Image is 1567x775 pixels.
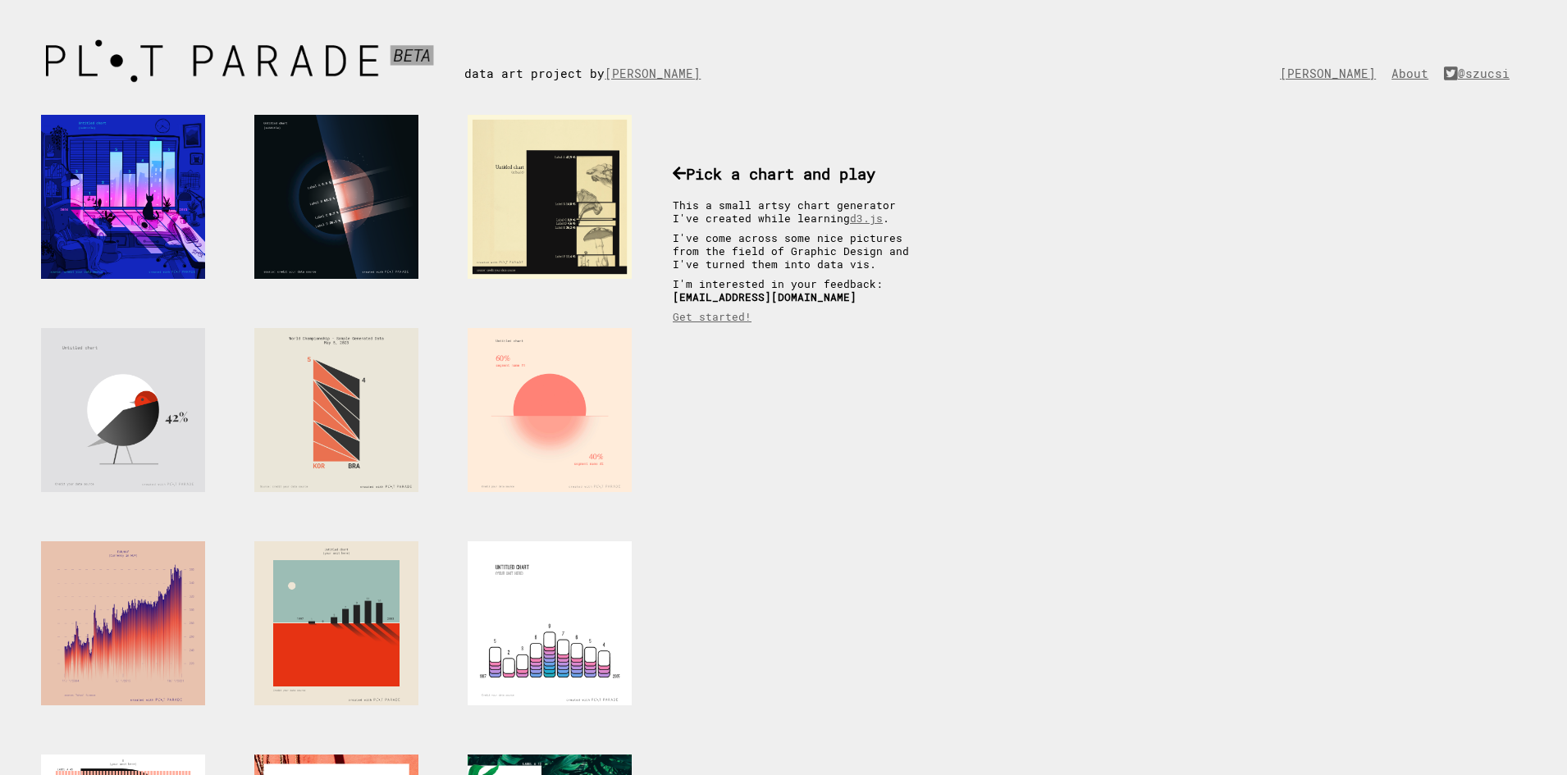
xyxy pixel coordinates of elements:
[1444,66,1518,81] a: @szucsi
[605,66,709,81] a: [PERSON_NAME]
[850,212,883,225] a: d3.js
[1280,66,1384,81] a: [PERSON_NAME]
[673,277,927,303] p: I'm interested in your feedback:
[673,290,857,303] b: [EMAIL_ADDRESS][DOMAIN_NAME]
[464,33,725,81] div: data art project by
[1391,66,1437,81] a: About
[673,310,752,323] a: Get started!
[673,163,927,184] h3: Pick a chart and play
[673,198,927,225] p: This a small artsy chart generator I've created while learning .
[673,231,927,271] p: I've come across some nice pictures from the field of Graphic Design and I've turned them into da...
